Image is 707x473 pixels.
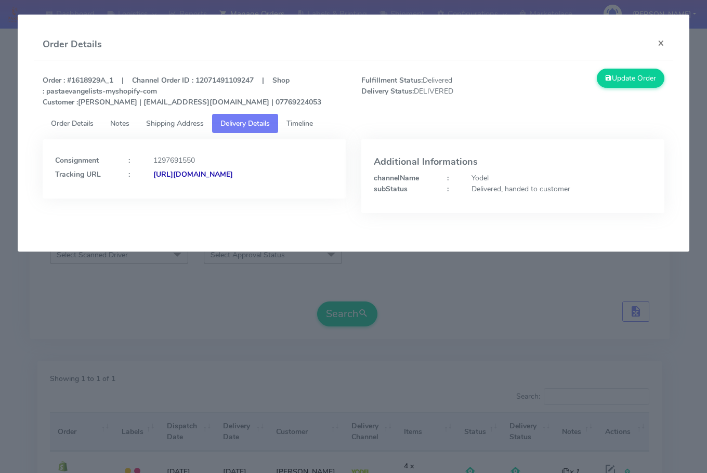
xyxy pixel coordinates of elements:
[55,169,101,179] strong: Tracking URL
[286,119,313,128] span: Timeline
[597,69,664,88] button: Update Order
[374,173,419,183] strong: channelName
[43,97,78,107] strong: Customer :
[153,169,233,179] strong: [URL][DOMAIN_NAME]
[374,184,408,194] strong: subStatus
[146,119,204,128] span: Shipping Address
[361,86,414,96] strong: Delivery Status:
[128,155,130,165] strong: :
[43,37,102,51] h4: Order Details
[464,183,659,194] div: Delivered, handed to customer
[447,184,449,194] strong: :
[361,75,423,85] strong: Fulfillment Status:
[55,155,99,165] strong: Consignment
[447,173,449,183] strong: :
[353,75,513,108] span: Delivered DELIVERED
[110,119,129,128] span: Notes
[220,119,270,128] span: Delivery Details
[374,157,652,167] h4: Additional Informations
[128,169,130,179] strong: :
[43,75,321,107] strong: Order : #1618929A_1 | Channel Order ID : 12071491109247 | Shop : pastaevangelists-myshopify-com [...
[464,173,659,183] div: Yodel
[649,29,673,57] button: Close
[146,155,341,166] div: 1297691550
[43,114,664,133] ul: Tabs
[51,119,94,128] span: Order Details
